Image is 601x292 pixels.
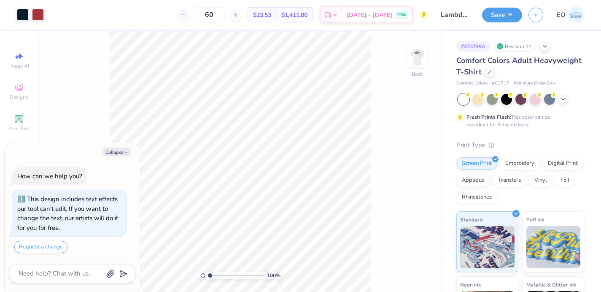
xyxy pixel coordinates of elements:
div: Applique [456,174,490,187]
span: Designs [10,94,28,101]
span: Comfort Colors Adult Heavyweight T-Shirt [456,55,582,77]
div: Rhinestones [456,191,497,204]
div: This color can be expedited for 5 day delivery. [466,113,570,128]
span: $1,411.80 [281,11,307,19]
img: Back [409,49,426,66]
span: EO [557,10,566,20]
button: Request a change [14,241,67,253]
div: Digital Print [542,157,583,170]
span: Neon Ink [460,280,481,289]
img: Puff Ink [526,226,581,268]
span: Metallic & Glitter Ink [526,280,576,289]
div: How can we help you? [17,172,82,180]
img: Standard [460,226,515,268]
span: Minimum Order: 24 + [514,80,556,87]
div: Embroidery [500,157,540,170]
span: [DATE] - [DATE] [347,11,392,19]
div: Revision 11 [494,41,536,52]
span: $23.53 [253,11,271,19]
strong: Fresh Prints Flash: [466,114,511,120]
span: # C1717 [492,80,509,87]
img: Ellie O'neal [568,7,584,23]
a: EO [557,7,584,23]
input: – – [193,7,226,22]
button: Save [482,8,522,22]
div: Back [412,70,423,78]
span: Add Text [9,125,29,132]
div: Transfers [493,174,526,187]
div: Print Type [456,140,584,150]
div: # 473799A [456,41,490,52]
div: This design includes text effects our tool can't edit. If you want to change the text, our artist... [17,195,118,232]
button: Collapse [103,147,131,156]
span: Puff Ink [526,215,544,224]
span: Standard [460,215,482,224]
span: Image AI [9,63,29,69]
span: Comfort Colors [456,80,488,87]
div: Vinyl [529,174,552,187]
input: Untitled Design [434,6,476,23]
div: Foil [555,174,575,187]
span: 100 % [267,272,280,279]
div: Screen Print [456,157,497,170]
span: FREE [397,12,406,18]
